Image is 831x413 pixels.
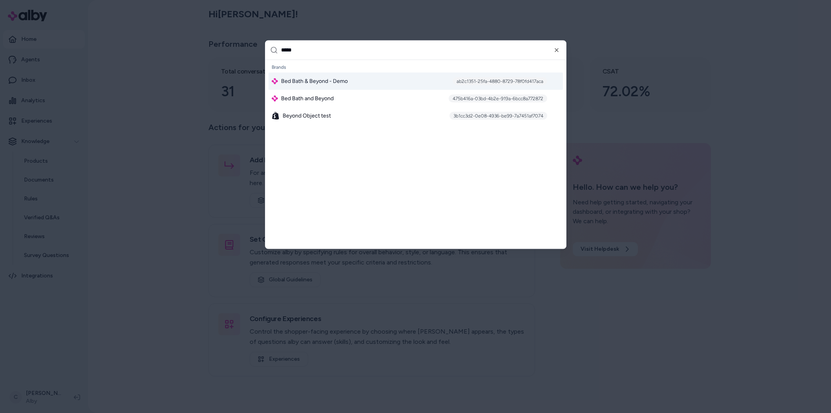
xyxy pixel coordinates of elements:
[449,94,547,102] div: 475b416a-03bd-4b2e-919a-6bcc8a772872
[268,61,563,72] div: Brands
[281,77,348,85] span: Bed Bath & Beyond - Demo
[272,78,278,84] img: alby Logo
[283,112,331,119] span: Beyond Object test
[453,77,547,85] div: ab2c1351-25fa-4880-8729-78f0fd417aca
[281,94,334,102] span: Bed Bath and Beyond
[449,112,547,119] div: 3b1cc3d2-0e08-4936-be99-7a7451af7074
[272,95,278,101] img: alby Logo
